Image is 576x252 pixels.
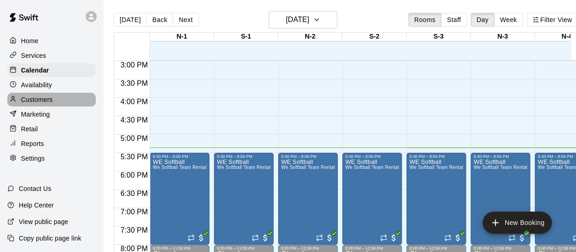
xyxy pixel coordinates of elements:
[150,33,214,41] div: N-1
[261,233,270,242] span: All customers have paid
[7,122,96,136] a: Retail
[19,234,81,243] p: Copy public page link
[269,11,337,28] button: [DATE]
[118,190,150,197] span: 6:30 PM
[389,233,398,242] span: All customers have paid
[21,139,44,148] p: Reports
[483,212,552,234] button: add
[7,78,96,92] a: Availability
[153,165,206,170] span: We Softball Team Rental
[281,154,335,159] div: 5:30 PM – 8:00 PM
[278,153,338,245] div: 5:30 PM – 8:00 PM: WE Softball
[7,137,96,151] a: Reports
[21,51,46,60] p: Services
[118,171,150,179] span: 6:00 PM
[153,246,207,251] div: 8:00 PM – 11:59 PM
[7,151,96,165] a: Settings
[345,154,399,159] div: 5:30 PM – 8:00 PM
[19,184,51,193] p: Contact Us
[325,233,334,242] span: All customers have paid
[281,165,335,170] span: We Softball Team Rental
[342,33,406,41] div: S-2
[441,13,467,27] button: Staff
[19,217,68,226] p: View public page
[21,95,53,104] p: Customers
[217,246,271,251] div: 8:00 PM – 11:59 PM
[197,233,206,242] span: All customers have paid
[21,110,50,119] p: Marketing
[473,154,527,159] div: 5:30 PM – 8:00 PM
[173,13,198,27] button: Next
[153,154,207,159] div: 5:30 PM – 8:00 PM
[471,13,494,27] button: Day
[409,246,463,251] div: 8:00 PM – 11:59 PM
[118,79,150,87] span: 3:30 PM
[316,234,323,241] span: Recurring event
[118,208,150,216] span: 7:00 PM
[508,234,516,241] span: Recurring event
[118,153,150,161] span: 5:30 PM
[345,246,399,251] div: 8:00 PM – 11:59 PM
[118,98,150,106] span: 4:00 PM
[21,36,38,45] p: Home
[473,165,527,170] span: We Softball Team Rental
[473,246,527,251] div: 8:00 PM – 11:59 PM
[471,153,530,245] div: 5:30 PM – 8:00 PM: WE Softball
[345,165,399,170] span: We Softball Team Rental
[281,246,335,251] div: 8:00 PM – 11:59 PM
[517,233,527,242] span: All customers have paid
[252,234,259,241] span: Recurring event
[7,34,96,48] a: Home
[286,13,309,26] h6: [DATE]
[217,154,271,159] div: 5:30 PM – 8:00 PM
[217,165,270,170] span: We Softball Team Rental
[150,153,209,245] div: 5:30 PM – 8:00 PM: WE Softball
[21,124,38,134] p: Retail
[409,154,463,159] div: 5:30 PM – 8:00 PM
[494,13,523,27] button: Week
[19,201,54,210] p: Help Center
[278,33,342,41] div: N-2
[146,13,173,27] button: Back
[214,33,278,41] div: S-1
[21,66,49,75] p: Calendar
[406,33,471,41] div: S-3
[342,153,402,245] div: 5:30 PM – 8:00 PM: WE Softball
[187,234,195,241] span: Recurring event
[7,63,96,77] a: Calendar
[114,13,147,27] button: [DATE]
[444,234,451,241] span: Recurring event
[21,80,52,90] p: Availability
[118,116,150,124] span: 4:30 PM
[406,153,466,245] div: 5:30 PM – 8:00 PM: WE Softball
[7,49,96,62] a: Services
[214,153,274,245] div: 5:30 PM – 8:00 PM: WE Softball
[471,33,535,41] div: N-3
[118,61,150,69] span: 3:00 PM
[409,165,463,170] span: We Softball Team Rental
[380,234,387,241] span: Recurring event
[408,13,441,27] button: Rooms
[7,107,96,121] a: Marketing
[453,233,462,242] span: All customers have paid
[118,226,150,234] span: 7:30 PM
[118,134,150,142] span: 5:00 PM
[7,93,96,106] a: Customers
[21,154,45,163] p: Settings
